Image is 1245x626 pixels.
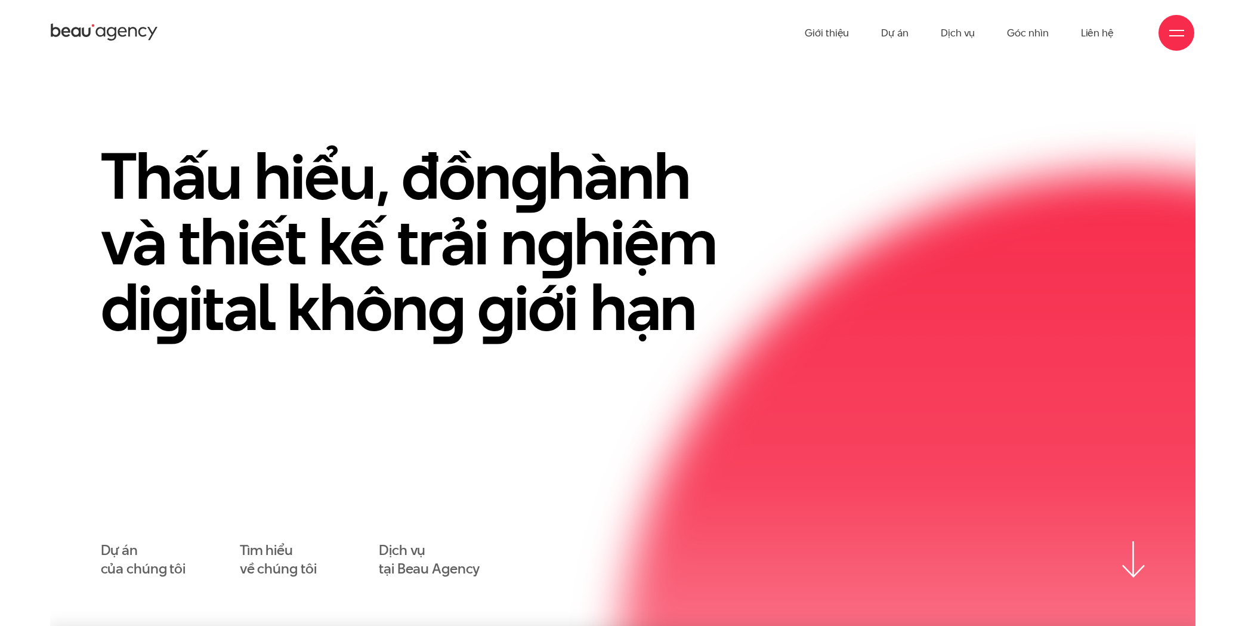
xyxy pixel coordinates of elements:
en: g [511,131,548,221]
en: g [537,197,574,286]
a: Tìm hiểuvề chúng tôi [240,541,317,578]
en: g [477,263,514,352]
a: Dịch vụtại Beau Agency [379,541,480,578]
en: g [428,263,465,352]
en: g [152,263,189,352]
a: Dự áncủa chúng tôi [101,541,186,578]
h1: Thấu hiểu, đồn hành và thiết kế trải n hiệm di ital khôn iới hạn [101,143,757,340]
